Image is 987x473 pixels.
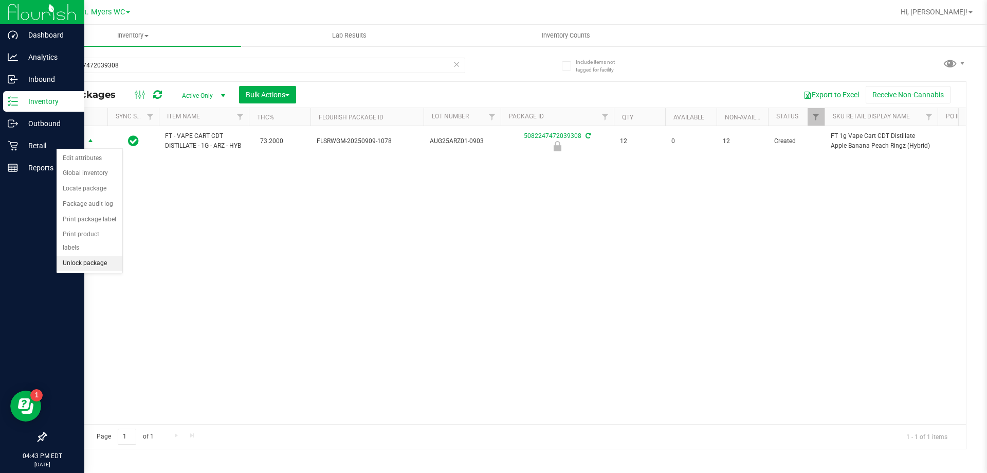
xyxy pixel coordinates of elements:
[8,30,18,40] inline-svg: Dashboard
[57,256,122,271] li: Unlock package
[584,132,591,139] span: Sync from Compliance System
[18,73,80,85] p: Inbound
[8,52,18,62] inline-svg: Analytics
[5,451,80,461] p: 04:43 PM EDT
[84,134,97,149] span: select
[576,58,627,74] span: Include items not tagged for facility
[528,31,604,40] span: Inventory Counts
[128,134,139,148] span: In Sync
[866,86,951,103] button: Receive Non-Cannabis
[167,113,200,120] a: Item Name
[18,139,80,152] p: Retail
[318,31,380,40] span: Lab Results
[88,429,162,445] span: Page of 1
[142,108,159,126] a: Filter
[57,227,122,255] li: Print product labels
[319,114,383,121] a: Flourish Package ID
[921,108,938,126] a: Filter
[57,197,122,212] li: Package audit log
[808,108,825,126] a: Filter
[10,391,41,422] iframe: Resource center
[232,108,249,126] a: Filter
[8,96,18,107] inline-svg: Inventory
[317,136,417,146] span: FLSRWGM-20250909-1078
[774,136,818,146] span: Created
[725,114,771,121] a: Non-Available
[241,25,458,46] a: Lab Results
[723,136,762,146] span: 12
[18,51,80,63] p: Analytics
[622,114,633,121] a: Qty
[430,136,495,146] span: AUG25ARZ01-0903
[257,114,274,121] a: THC%
[8,141,18,151] inline-svg: Retail
[57,151,122,166] li: Edit attributes
[484,108,501,126] a: Filter
[673,114,704,121] a: Available
[18,29,80,41] p: Dashboard
[80,8,125,16] span: Ft. Myers WC
[8,163,18,173] inline-svg: Reports
[901,8,967,16] span: Hi, [PERSON_NAME]!
[25,31,241,40] span: Inventory
[898,429,956,444] span: 1 - 1 of 1 items
[8,74,18,84] inline-svg: Inbound
[18,117,80,130] p: Outbound
[118,429,136,445] input: 1
[946,113,961,120] a: PO ID
[458,25,674,46] a: Inventory Counts
[671,136,710,146] span: 0
[57,166,122,181] li: Global inventory
[831,131,931,151] span: FT 1g Vape Cart CDT Distillate Apple Banana Peach Ringz (Hybrid)
[432,113,469,120] a: Lot Number
[116,113,155,120] a: Sync Status
[45,58,465,73] input: Search Package ID, Item Name, SKU, Lot or Part Number...
[499,141,615,151] div: Newly Received
[597,108,614,126] a: Filter
[18,95,80,108] p: Inventory
[239,86,296,103] button: Bulk Actions
[57,181,122,197] li: Locate package
[5,461,80,468] p: [DATE]
[833,113,910,120] a: Sku Retail Display Name
[25,25,241,46] a: Inventory
[524,132,581,139] a: 5082247472039308
[509,113,544,120] a: Package ID
[18,162,80,174] p: Reports
[57,212,122,227] li: Print package label
[246,91,289,99] span: Bulk Actions
[53,89,126,100] span: All Packages
[453,58,460,71] span: Clear
[165,131,243,151] span: FT - VAPE CART CDT DISTILLATE - 1G - ARZ - HYB
[776,113,798,120] a: Status
[30,389,43,401] iframe: Resource center unread badge
[620,136,659,146] span: 12
[255,134,288,149] span: 73.2000
[797,86,866,103] button: Export to Excel
[8,118,18,129] inline-svg: Outbound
